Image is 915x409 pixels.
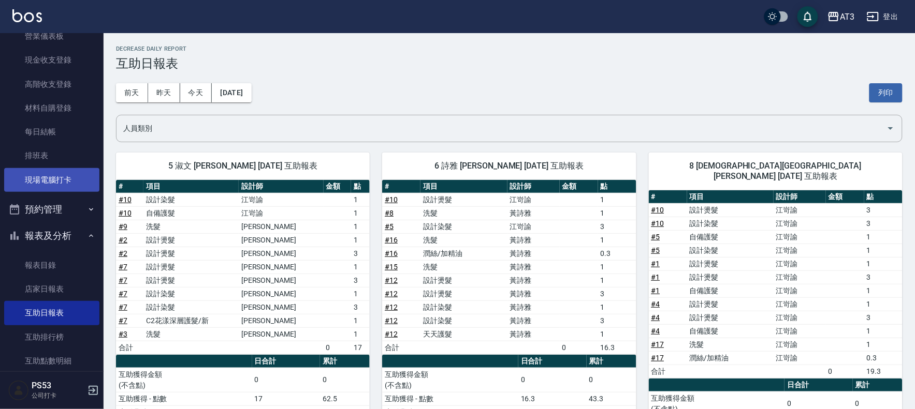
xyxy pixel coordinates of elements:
[687,270,774,284] td: 設計燙髮
[420,220,507,233] td: 設計染髮
[119,209,132,217] a: #10
[651,300,660,308] a: #4
[598,247,636,260] td: 0.3
[687,244,774,257] td: 設計染髮
[687,338,774,351] td: 洗髮
[687,311,774,324] td: 設計燙髮
[598,300,636,314] td: 1
[661,161,890,181] span: 8 [DEMOGRAPHIC_DATA][GEOGRAPHIC_DATA][PERSON_NAME] [DATE] 互助報表
[239,193,324,206] td: 江岢諭
[864,338,903,351] td: 1
[797,6,818,27] button: save
[774,217,826,230] td: 江岢諭
[507,180,560,193] th: 設計師
[32,391,84,400] p: 公司打卡
[774,270,826,284] td: 江岢諭
[4,48,99,72] a: 現金收支登錄
[143,314,239,327] td: C2花漾深層護髮/新
[598,287,636,300] td: 3
[598,274,636,287] td: 1
[395,161,623,171] span: 6 詩雅 [PERSON_NAME] [DATE] 互助報表
[774,244,826,257] td: 江岢諭
[687,230,774,244] td: 自備護髮
[180,83,212,102] button: 今天
[864,284,903,297] td: 1
[143,300,239,314] td: 設計染髮
[774,297,826,311] td: 江岢諭
[4,144,99,168] a: 排班表
[385,316,398,325] a: #12
[382,341,420,354] td: 合計
[351,274,370,287] td: 3
[4,168,99,192] a: 現場電腦打卡
[598,314,636,327] td: 3
[687,217,774,230] td: 設計染髮
[252,355,321,368] th: 日合計
[687,203,774,217] td: 設計燙髮
[116,46,903,52] h2: Decrease Daily Report
[239,287,324,300] td: [PERSON_NAME]
[774,230,826,244] td: 江岢諭
[148,83,180,102] button: 昨天
[507,193,560,206] td: 江岢諭
[869,83,903,102] button: 列印
[651,246,660,254] a: #5
[239,300,324,314] td: [PERSON_NAME]
[351,300,370,314] td: 3
[864,311,903,324] td: 3
[651,313,660,322] a: #4
[687,284,774,297] td: 自備護髮
[351,314,370,327] td: 1
[128,161,357,171] span: 5 淑文 [PERSON_NAME] [DATE] 互助報表
[119,276,127,284] a: #7
[239,180,324,193] th: 設計師
[119,249,127,257] a: #2
[4,120,99,144] a: 每日結帳
[651,327,660,335] a: #4
[382,368,518,392] td: 互助獲得金額 (不含點)
[687,257,774,270] td: 設計燙髮
[385,263,398,271] a: #15
[864,217,903,230] td: 3
[351,327,370,341] td: 1
[116,180,143,193] th: #
[143,287,239,300] td: 設計染髮
[239,220,324,233] td: [PERSON_NAME]
[587,392,636,405] td: 43.3
[649,190,903,378] table: a dense table
[785,378,853,392] th: 日合計
[507,260,560,274] td: 黃詩雅
[212,83,251,102] button: [DATE]
[143,193,239,206] td: 設計染髮
[587,368,636,392] td: 0
[239,206,324,220] td: 江岢諭
[651,273,660,281] a: #1
[864,324,903,338] td: 1
[864,297,903,311] td: 1
[385,249,398,257] a: #16
[4,349,99,373] a: 互助點數明細
[320,355,370,368] th: 累計
[420,233,507,247] td: 洗髮
[687,351,774,365] td: 潤絲/加精油
[651,206,664,214] a: #10
[598,260,636,274] td: 1
[239,314,324,327] td: [PERSON_NAME]
[651,354,664,362] a: #17
[687,297,774,311] td: 設計燙髮
[385,330,398,338] a: #12
[864,365,903,378] td: 19.3
[774,338,826,351] td: 江岢諭
[420,274,507,287] td: 設計燙髮
[320,368,370,392] td: 0
[385,209,394,217] a: #8
[774,257,826,270] td: 江岢諭
[774,324,826,338] td: 江岢諭
[864,203,903,217] td: 3
[598,193,636,206] td: 1
[252,368,321,392] td: 0
[518,392,587,405] td: 16.3
[143,220,239,233] td: 洗髮
[774,284,826,297] td: 江岢諭
[252,392,321,405] td: 17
